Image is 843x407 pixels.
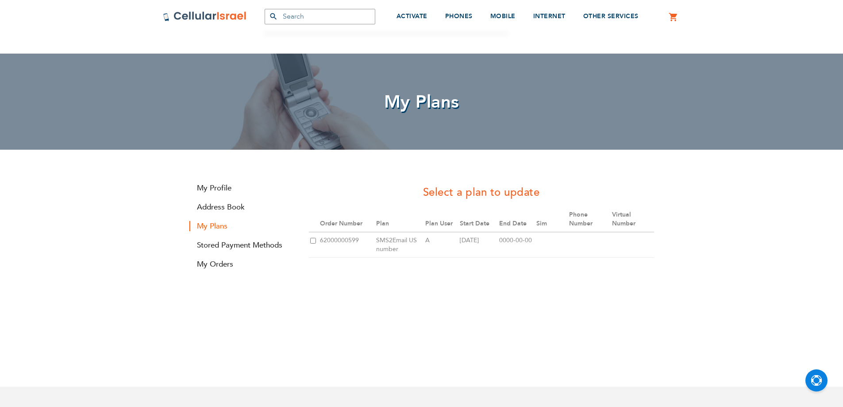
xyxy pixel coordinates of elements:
span: ACTIVATE [396,12,427,20]
td: A [424,232,458,258]
img: Cellular Israel Logo [163,11,247,22]
th: Start Date [458,207,498,232]
a: My Profile [189,183,296,193]
th: Plan User [424,207,458,232]
span: MOBILE [490,12,516,20]
span: OTHER SERVICES [583,12,639,20]
td: 62000000599 [319,232,374,258]
th: Phone Number [568,207,611,232]
span: INTERNET [533,12,566,20]
span: PHONES [445,12,473,20]
a: My Orders [189,259,296,269]
input: Search [265,9,375,24]
td: SMS2Email US number [375,232,424,258]
th: Plan [375,207,424,232]
span: My Plans [384,90,459,114]
a: Address Book [189,202,296,212]
strong: My Plans [189,221,296,231]
td: [DATE] [458,232,498,258]
td: 0000-00-00 [498,232,535,258]
th: End Date [498,207,535,232]
th: Order Number [319,207,374,232]
th: Sim [535,207,568,232]
a: Stored Payment Methods [189,240,296,250]
h3: Select a plan to update [309,185,654,200]
th: Virtual Number [611,207,654,232]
